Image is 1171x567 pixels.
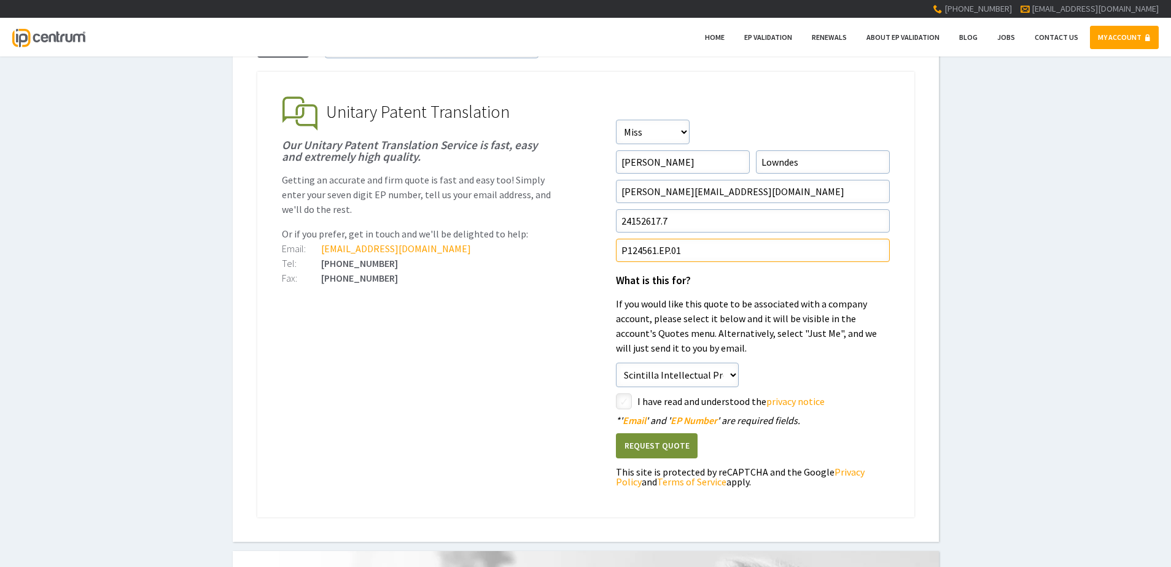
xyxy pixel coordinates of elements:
a: Privacy Policy [616,466,865,488]
span: EP Number [671,414,717,426]
a: Home [697,26,733,49]
input: EP Number [616,209,890,233]
a: EP Validation [736,26,800,49]
a: Contact Us [1027,26,1086,49]
label: I have read and understood the [637,393,890,409]
div: This site is protected by reCAPTCHA and the Google and apply. [616,467,890,487]
p: If you would like this quote to be associated with a company account, please select it below and ... [616,296,890,355]
a: Blog [951,26,986,49]
div: Fax: [282,273,321,283]
p: Or if you prefer, get in touch and we'll be delighted to help: [282,226,556,241]
div: Email: [282,244,321,253]
a: Renewals [804,26,855,49]
input: Your Reference [616,239,890,262]
span: Unitary Patent Translation [326,101,510,123]
div: [PHONE_NUMBER] [282,273,556,283]
p: Getting an accurate and firm quote is fast and easy too! Simply enter your seven digit EP number,... [282,172,556,217]
span: Jobs [997,33,1015,42]
span: Contact Us [1035,33,1078,42]
div: Tel: [282,258,321,268]
a: About EP Validation [858,26,947,49]
a: IP Centrum [12,18,85,56]
h1: What is this for? [616,276,890,287]
button: Request Quote [616,433,698,458]
span: Email [623,414,646,426]
input: Surname [756,150,890,174]
a: [EMAIL_ADDRESS][DOMAIN_NAME] [1032,3,1159,14]
a: MY ACCOUNT [1090,26,1159,49]
a: [EMAIL_ADDRESS][DOMAIN_NAME] [321,242,471,255]
div: ' ' and ' ' are required fields. [616,415,890,425]
span: Renewals [812,33,847,42]
div: [PHONE_NUMBER] [282,258,556,268]
label: styled-checkbox [616,393,632,409]
a: Terms of Service [657,476,726,488]
h1: Our Unitary Patent Translation Service is fast, easy and extremely high quality. [282,139,556,163]
span: EP Validation [744,33,792,42]
a: Jobs [989,26,1023,49]
input: First Name [616,150,750,174]
span: [PHONE_NUMBER] [944,3,1012,14]
span: Home [705,33,725,42]
span: About EP Validation [866,33,940,42]
span: Blog [959,33,978,42]
input: Email [616,180,890,203]
a: privacy notice [766,395,825,407]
